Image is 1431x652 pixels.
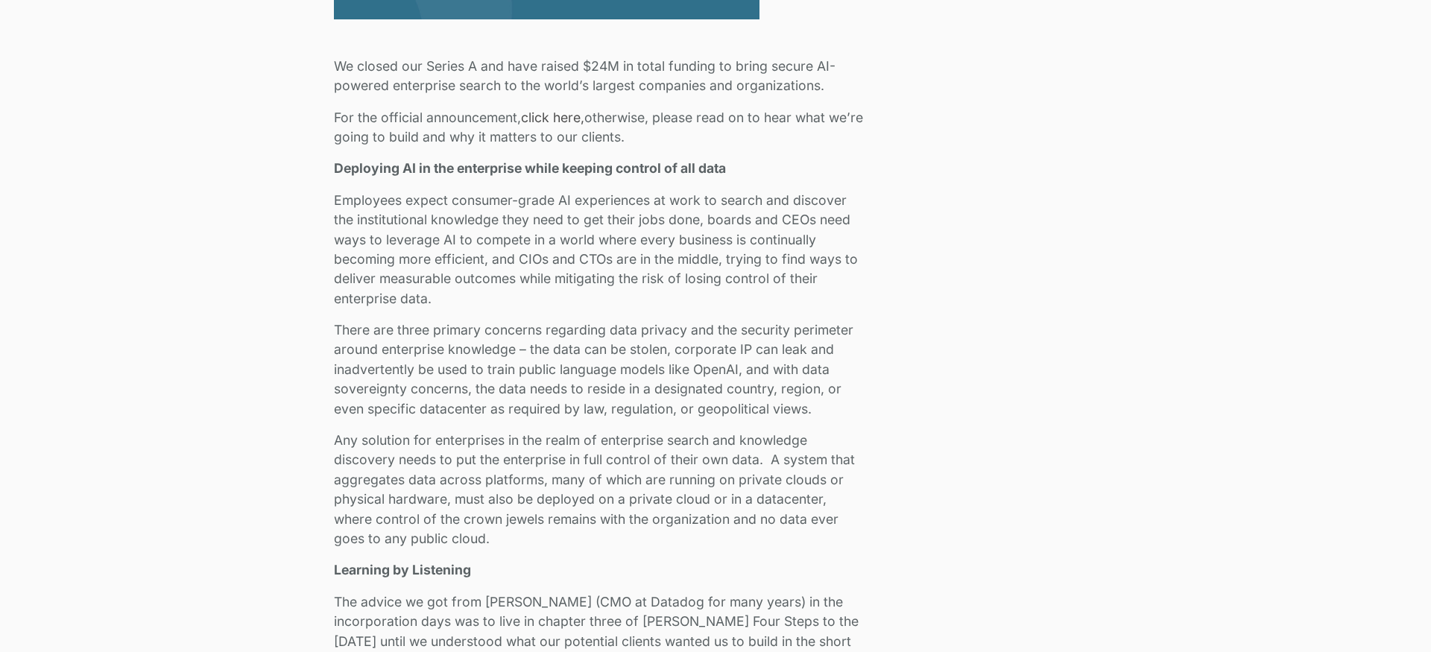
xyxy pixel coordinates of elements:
[334,191,866,308] p: Employees expect consumer-grade AI experiences at work to search and discover the institutional k...
[521,110,584,125] a: click here,
[334,431,866,548] p: Any solution for enterprises in the realm of enterprise search and knowledge discovery needs to p...
[334,320,866,419] p: There are three primary concerns regarding data privacy and the security perimeter around enterpr...
[334,160,726,176] strong: Deploying AI in the enterprise while keeping control of all data
[334,562,471,577] strong: Learning by Listening
[334,108,866,148] p: For the official announcement, otherwise, please read on to hear what we’re going to build and wh...
[334,57,866,96] p: We closed our Series A and have raised $24M in total funding to bring secure AI-powered enterpris...
[1356,580,1431,652] iframe: Chat Widget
